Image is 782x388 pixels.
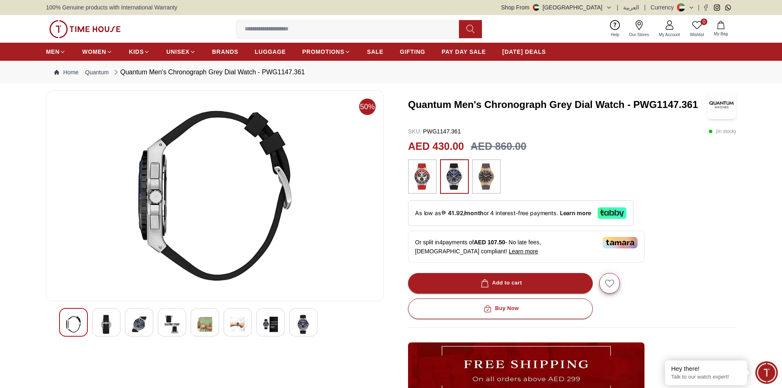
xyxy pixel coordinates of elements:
a: WOMEN [82,44,112,59]
img: Quantum Men's Chronograph Silver Dial Watch - PWG1147.358 [263,315,278,334]
span: [DATE] DEALS [502,48,546,56]
div: Add to cart [479,278,522,288]
a: Quantum [85,68,109,76]
span: GIFTING [400,48,425,56]
span: 50% [359,99,376,115]
button: My Bag [709,19,733,39]
span: PROMOTIONS [302,48,344,56]
div: Or split in 4 payments of - No late fees, [DEMOGRAPHIC_DATA] compliant! [408,231,644,263]
a: MEN [46,44,66,59]
button: العربية [623,3,639,11]
nav: Breadcrumb [46,61,736,84]
img: Tamara [603,237,638,248]
a: LUGGAGE [255,44,286,59]
a: Instagram [714,5,720,11]
div: Hey there! [671,365,741,373]
p: ( In stock ) [709,127,736,135]
a: Our Stores [624,18,654,39]
span: | [617,3,619,11]
h3: AED 860.00 [470,139,526,154]
img: ... [444,163,465,190]
a: KIDS [129,44,150,59]
img: Quantum Men's Chronograph Silver Dial Watch - PWG1147.358 [296,315,311,334]
a: PAY DAY SALE [442,44,486,59]
a: [DATE] DEALS [502,44,546,59]
span: UNISEX [166,48,189,56]
img: Quantum Men's Chronograph Grey Dial Watch - PWG1147.361 [707,90,736,119]
img: Quantum Men's Chronograph Silver Dial Watch - PWG1147.358 [230,315,245,334]
a: UNISEX [166,44,195,59]
button: Buy Now [408,298,593,319]
span: Wishlist [687,32,707,38]
span: 0 [701,18,707,25]
a: PROMOTIONS [302,44,351,59]
span: | [698,3,699,11]
span: KIDS [129,48,144,56]
span: Learn more [509,248,538,255]
img: ... [476,163,497,190]
h3: Quantum Men's Chronograph Grey Dial Watch - PWG1147.361 [408,98,707,111]
span: LUGGAGE [255,48,286,56]
a: 0Wishlist [685,18,709,39]
p: PWG1147.361 [408,127,461,135]
span: Our Stores [626,32,652,38]
button: Shop From[GEOGRAPHIC_DATA] [501,3,612,11]
span: My Account [656,32,683,38]
a: BRANDS [212,44,238,59]
span: SALE [367,48,383,56]
a: GIFTING [400,44,425,59]
div: Chat Widget [755,361,778,384]
a: Facebook [703,5,709,11]
span: PAY DAY SALE [442,48,486,56]
span: | [644,3,646,11]
span: SKU : [408,128,422,135]
a: Home [54,68,78,76]
div: Currency [651,3,677,11]
img: Quantum Men's Chronograph Silver Dial Watch - PWG1147.358 [99,315,114,334]
a: Help [606,18,624,39]
button: Add to cart [408,273,593,294]
img: United Arab Emirates [533,4,539,11]
span: AED 107.50 [474,239,505,246]
img: ... [412,163,433,190]
img: Quantum Men's Chronograph Silver Dial Watch - PWG1147.358 [197,315,212,334]
img: Quantum Men's Chronograph Silver Dial Watch - PWG1147.358 [66,315,81,334]
img: ... [49,20,121,38]
span: My Bag [711,31,731,37]
a: SALE [367,44,383,59]
img: Quantum Men's Chronograph Silver Dial Watch - PWG1147.358 [53,97,377,294]
h2: AED 430.00 [408,139,464,154]
div: Buy Now [482,304,519,313]
div: Quantum Men's Chronograph Grey Dial Watch - PWG1147.361 [112,67,305,77]
span: 100% Genuine products with International Warranty [46,3,177,11]
span: Help [608,32,623,38]
span: WOMEN [82,48,106,56]
img: Quantum Men's Chronograph Silver Dial Watch - PWG1147.358 [165,315,179,334]
img: Quantum Men's Chronograph Silver Dial Watch - PWG1147.358 [132,315,147,334]
p: Talk to our watch expert! [671,374,741,381]
span: MEN [46,48,60,56]
span: BRANDS [212,48,238,56]
a: Whatsapp [725,5,731,11]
